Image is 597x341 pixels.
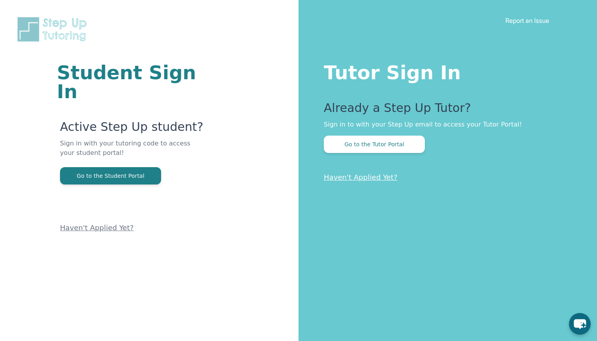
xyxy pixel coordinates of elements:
h1: Student Sign In [57,63,204,101]
button: Go to the Student Portal [60,167,161,184]
button: Go to the Tutor Portal [324,136,425,153]
a: Haven't Applied Yet? [324,173,398,181]
p: Sign in to with your Step Up email to access your Tutor Portal! [324,120,565,129]
p: Already a Step Up Tutor? [324,101,565,120]
h1: Tutor Sign In [324,60,565,82]
button: chat-button [569,313,591,335]
p: Active Step Up student? [60,120,204,139]
img: Step Up Tutoring horizontal logo [16,16,92,43]
a: Go to the Student Portal [60,172,161,179]
p: Sign in with your tutoring code to access your student portal! [60,139,204,167]
a: Go to the Tutor Portal [324,140,425,148]
a: Report an Issue [505,17,549,24]
a: Haven't Applied Yet? [60,224,134,232]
